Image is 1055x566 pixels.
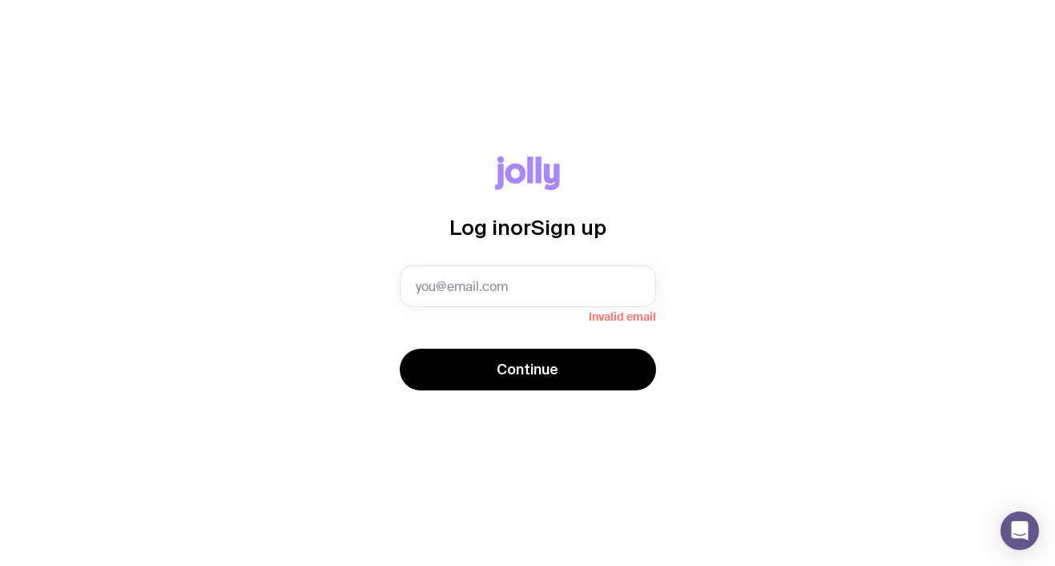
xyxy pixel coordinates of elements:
span: Log in [449,216,510,239]
span: or [510,216,531,239]
input: you@email.com [400,265,656,307]
div: Open Intercom Messenger [1001,511,1039,550]
span: Sign up [531,216,606,239]
button: Continue [400,349,656,390]
span: Continue [497,360,558,379]
span: Invalid email [400,307,656,323]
